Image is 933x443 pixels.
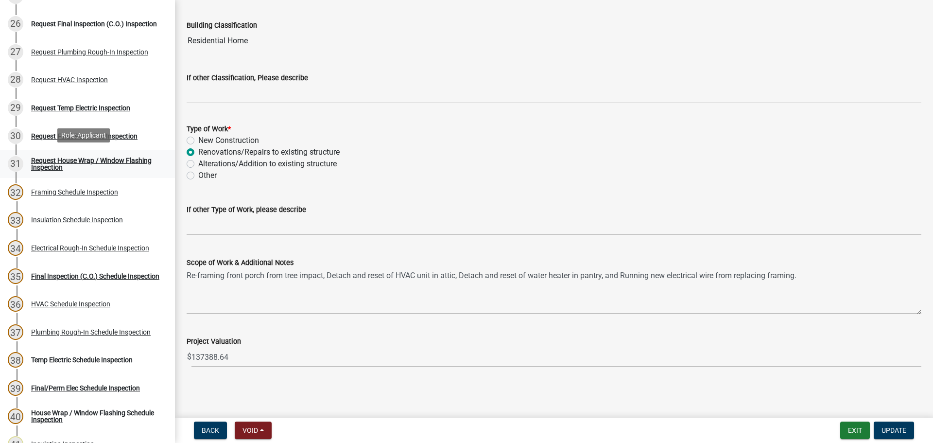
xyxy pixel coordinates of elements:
span: $ [187,347,192,367]
div: 28 [8,72,23,88]
div: Temp Electric Schedule Inspection [31,356,133,363]
div: 39 [8,380,23,396]
div: 26 [8,16,23,32]
label: Alterations/Addition to existing structure [198,158,337,170]
label: Project Valuation [187,338,241,345]
div: Request Final/Perm Elec Inspection [31,133,138,140]
div: 35 [8,268,23,284]
div: House Wrap / Window Flashing Schedule Inspection [31,409,159,423]
div: 40 [8,408,23,424]
div: Request Temp Electric Inspection [31,105,130,111]
span: Void [242,426,258,434]
div: 36 [8,296,23,312]
button: Update [874,422,914,439]
div: 34 [8,240,23,256]
div: Request House Wrap / Window Flashing Inspection [31,157,159,171]
label: If other Classification, Please describe [187,75,308,82]
label: New Construction [198,135,259,146]
label: Other [198,170,217,181]
label: Type of Work [187,126,231,133]
div: Framing Schedule Inspection [31,189,118,195]
div: Request Final Inspection (C.O.) Inspection [31,20,157,27]
label: If other Type of Work, please describe [187,207,306,213]
div: Request Plumbing Rough-In Inspection [31,49,148,55]
div: HVAC Schedule Inspection [31,301,110,307]
button: Void [235,422,272,439]
div: 37 [8,324,23,340]
div: Plumbing Rough-In Schedule Inspection [31,329,151,336]
div: Request HVAC Inspection [31,76,108,83]
div: 38 [8,352,23,368]
span: Back [202,426,219,434]
div: Insulation Schedule Inspection [31,216,123,223]
label: Building Classification [187,22,257,29]
div: 32 [8,184,23,200]
button: Exit [840,422,870,439]
div: Role: Applicant [57,128,110,142]
label: Scope of Work & Additional Notes [187,260,294,266]
label: Renovations/Repairs to existing structure [198,146,340,158]
div: Final/Perm Elec Schedule Inspection [31,385,140,391]
div: 33 [8,212,23,228]
div: 27 [8,44,23,60]
span: Update [881,426,906,434]
div: 29 [8,100,23,116]
div: 30 [8,128,23,144]
div: Final Inspection (C.O.) Schedule Inspection [31,273,159,280]
div: 31 [8,156,23,172]
button: Back [194,422,227,439]
div: Electrical Rough-In Schedule Inspection [31,245,149,251]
